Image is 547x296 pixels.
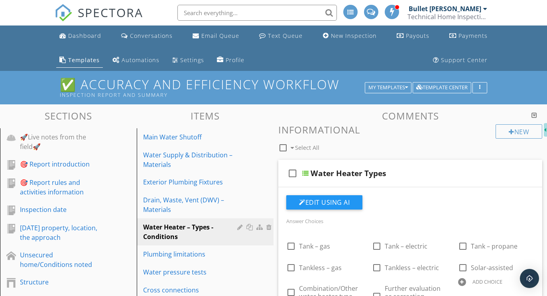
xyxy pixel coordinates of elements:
[143,222,240,241] div: Water Heater – Types - Conditions
[78,4,143,21] span: SPECTORA
[20,132,99,151] div: 🚀Live notes from the field🚀
[331,32,377,39] div: New Inspection
[68,32,101,39] div: Dashboard
[256,29,306,43] a: Text Queue
[56,29,104,43] a: Dashboard
[143,177,240,187] div: Exterior Plumbing Fixtures
[416,85,468,90] div: Template Center
[413,82,471,93] button: Template Center
[441,56,488,64] div: Support Center
[20,205,99,214] div: Inspection date
[130,32,173,39] div: Conversations
[286,195,362,210] button: Edit Using AI
[180,56,204,64] div: Settings
[295,144,319,151] span: Select All
[407,13,487,21] div: Technical Home Inspection Services
[55,4,72,22] img: The Best Home Inspection Software - Spectora
[56,53,103,68] a: Templates
[20,178,99,197] div: 🎯 Report rules and activities information
[68,56,100,64] div: Templates
[520,269,539,288] div: Open Intercom Messenger
[143,267,240,277] div: Water pressure tests
[226,56,244,64] div: Profile
[471,242,517,251] span: Tank – propane
[446,29,491,43] a: Payments
[118,29,176,43] a: Conversations
[20,223,99,242] div: [DATE] property, location, the approach
[189,29,242,43] a: Email Queue
[406,32,429,39] div: Payouts
[20,250,99,269] div: Unsecured home/Conditions noted
[430,53,491,68] a: Support Center
[299,242,330,251] span: Tank – gas
[368,85,408,90] div: My Templates
[60,92,368,98] div: Inspection Report and Summary
[286,164,299,183] i: check_box_outline_blank
[143,195,240,214] div: Drain, Waste, Vent (DWV) – Materials
[472,278,502,285] div: ADD CHOICE
[143,132,240,142] div: Main Water Shutoff
[299,263,342,272] span: Tankless – gas
[169,53,207,68] a: Settings
[413,83,471,90] a: Template Center
[320,29,380,43] a: New Inspection
[268,32,303,39] div: Text Queue
[394,29,433,43] a: Payouts
[60,77,487,98] h1: ✅ Accuracy and Efficiency Workflow
[143,285,240,295] div: Cross connections
[496,124,542,139] div: New
[311,169,386,178] div: Water Heater Types
[109,53,163,68] a: Automations (Advanced)
[365,82,411,93] button: My Templates
[20,277,99,287] div: Structure
[143,150,240,169] div: Water Supply & Distribution – Materials
[20,159,99,169] div: 🎯 Report introduction
[214,53,248,68] a: Company Profile
[137,110,273,121] h3: Items
[177,5,337,21] input: Search everything...
[201,32,239,39] div: Email Queue
[278,124,542,135] h3: Informational
[385,263,439,272] span: Tankless – electric
[385,242,427,251] span: Tank – electric
[409,5,481,13] div: Bullet [PERSON_NAME]
[471,263,513,272] span: Solar-assisted
[278,110,542,121] h3: Comments
[55,11,143,27] a: SPECTORA
[458,32,488,39] div: Payments
[143,249,240,259] div: Plumbing limitations
[122,56,159,64] div: Automations
[286,218,323,225] label: Answer Choices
